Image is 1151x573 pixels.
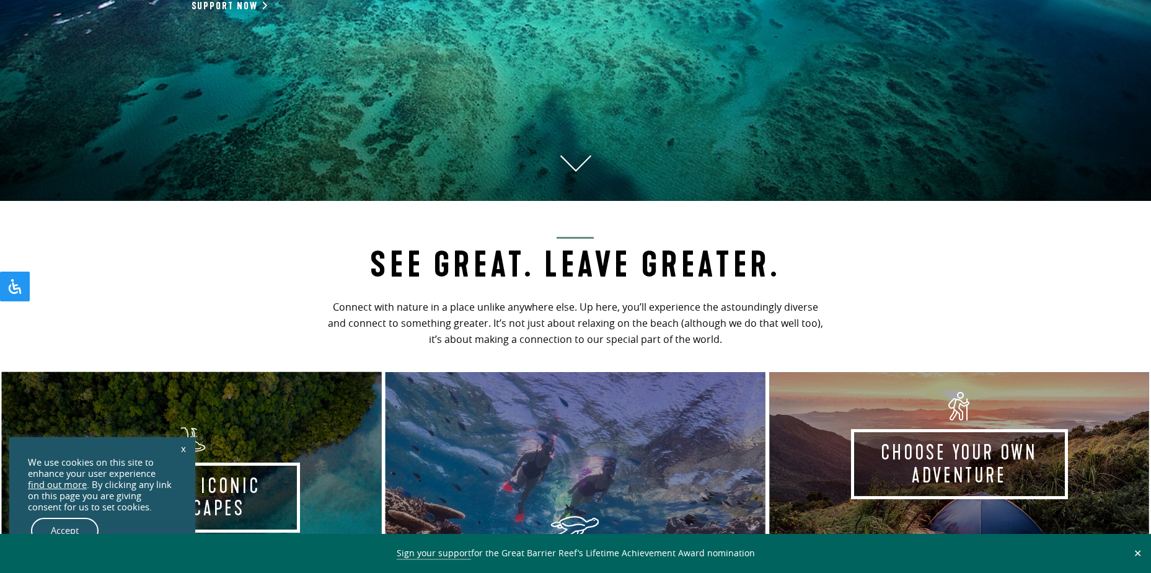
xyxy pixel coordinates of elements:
[397,547,755,560] span: for the Great Barrier Reef’s Lifetime Achievement Award nomination
[28,479,87,491] a: find out more
[397,547,471,560] a: Sign your support
[767,370,1151,544] a: Choose your own adventure
[324,237,827,286] h2: See Great. Leave Greater.
[28,457,177,513] div: We use cookies on this site to enhance your user experience . By clicking any link on this page y...
[324,300,827,348] p: Connect with nature in a place unlike anywhere else. Up here, you’ll experience the astoundingly ...
[175,435,192,462] a: x
[1131,548,1145,559] button: Close
[7,279,22,294] svg: Open Accessibility Panel
[31,518,99,544] a: Accept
